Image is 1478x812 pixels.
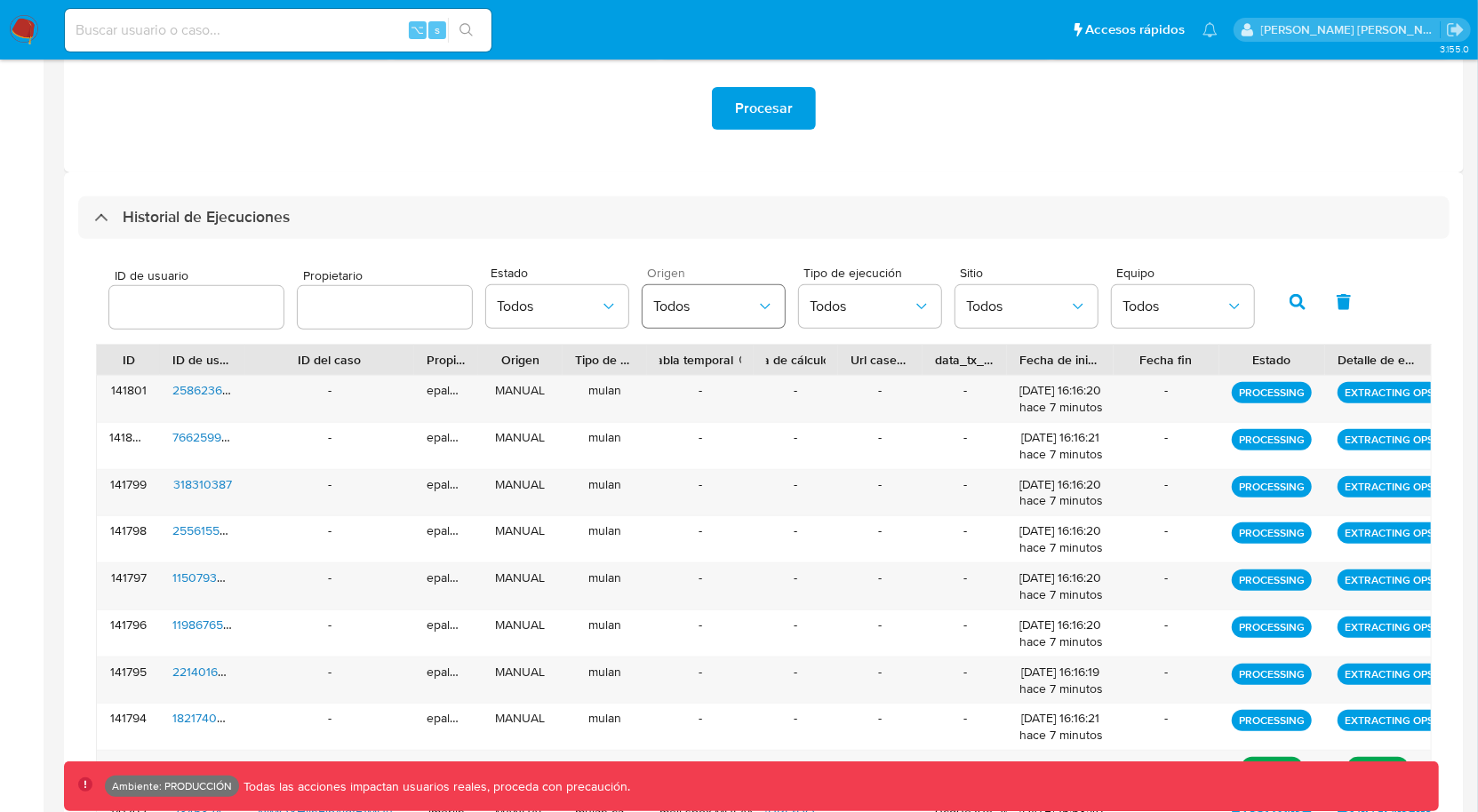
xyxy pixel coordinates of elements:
[411,21,424,38] span: ⌥
[239,778,630,795] p: Todas las acciones impactan usuarios reales, proceda con precaución.
[1202,22,1218,37] a: Notificaciones
[112,783,232,790] p: Ambiente: PRODUCCIÓN
[435,21,440,38] span: s
[1261,21,1441,38] p: christian.palomeque@mercadolibre.com.co
[65,19,491,42] input: Buscar usuario o caso...
[1446,20,1465,39] a: Salir
[1085,20,1185,39] span: Accesos rápidos
[1440,42,1469,56] span: 3.155.0
[448,18,484,43] button: search-icon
